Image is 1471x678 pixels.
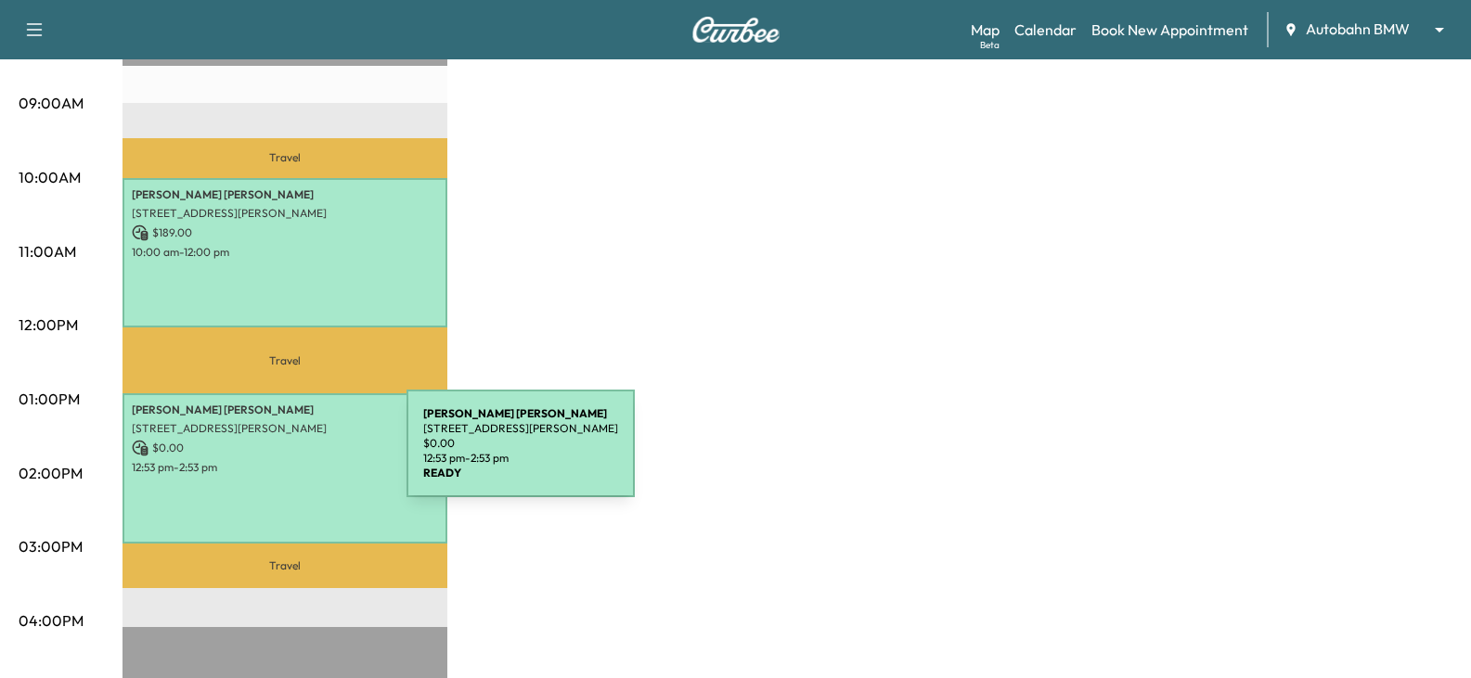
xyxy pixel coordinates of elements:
[423,421,618,436] p: [STREET_ADDRESS][PERSON_NAME]
[19,92,84,114] p: 09:00AM
[132,187,438,202] p: [PERSON_NAME] [PERSON_NAME]
[132,403,438,417] p: [PERSON_NAME] [PERSON_NAME]
[132,224,438,241] p: $ 189.00
[971,19,1000,41] a: MapBeta
[132,460,438,475] p: 12:53 pm - 2:53 pm
[423,406,607,420] b: [PERSON_NAME] [PERSON_NAME]
[132,440,438,456] p: $ 0.00
[19,535,83,557] p: 03:00PM
[1306,19,1410,40] span: Autobahn BMW
[19,388,80,410] p: 01:00PM
[980,38,1000,52] div: Beta
[423,436,618,451] p: $ 0.00
[1091,19,1248,41] a: Book New Appointment
[132,206,438,221] p: [STREET_ADDRESS][PERSON_NAME]
[132,421,438,436] p: [STREET_ADDRESS][PERSON_NAME]
[19,313,78,336] p: 12:00PM
[132,245,438,260] p: 10:00 am - 12:00 pm
[691,17,781,43] img: Curbee Logo
[123,138,447,178] p: Travel
[19,166,81,188] p: 10:00AM
[19,462,83,484] p: 02:00PM
[123,327,447,393] p: Travel
[423,466,461,480] b: READY
[423,451,618,466] p: 12:53 pm - 2:53 pm
[19,609,84,632] p: 04:00PM
[123,544,447,588] p: Travel
[1014,19,1077,41] a: Calendar
[19,240,76,262] p: 11:00AM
